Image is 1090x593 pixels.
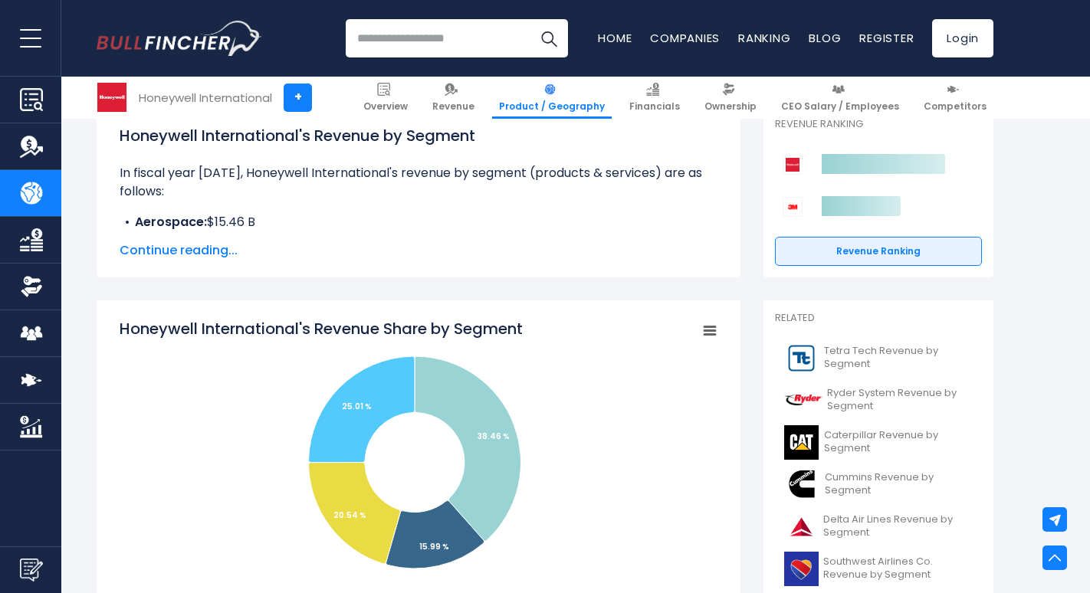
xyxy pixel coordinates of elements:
[120,124,717,147] h1: Honeywell International's Revenue by Segment
[775,118,982,131] p: Revenue Ranking
[139,89,272,106] div: Honeywell International
[859,30,914,46] a: Register
[784,341,819,375] img: TTEK logo
[419,541,449,552] tspan: 15.99 %
[120,164,717,201] p: In fiscal year [DATE], Honeywell International's revenue by segment (products & services) are as ...
[917,77,993,119] a: Competitors
[97,21,262,56] img: Bullfincher logo
[97,83,126,112] img: HON logo
[120,213,717,231] li: $15.46 B
[356,77,415,119] a: Overview
[924,100,987,113] span: Competitors
[775,464,982,506] a: Cummins Revenue by Segment
[824,345,973,371] span: Tetra Tech Revenue by Segment
[775,337,982,379] a: Tetra Tech Revenue by Segment
[499,100,605,113] span: Product / Geography
[775,237,982,266] a: Revenue Ranking
[492,77,612,119] a: Product / Geography
[120,318,523,339] tspan: Honeywell International's Revenue Share by Segment
[823,555,973,582] span: Southwest Airlines Co. Revenue by Segment
[775,379,982,421] a: Ryder System Revenue by Segment
[425,77,481,119] a: Revenue
[783,155,803,175] img: Honeywell International competitors logo
[363,100,408,113] span: Overview
[809,30,841,46] a: Blog
[784,509,819,544] img: DAL logo
[20,275,43,298] img: Ownership
[629,100,680,113] span: Financials
[738,30,790,46] a: Ranking
[932,19,993,57] a: Login
[783,197,803,217] img: 3M Company competitors logo
[135,213,207,231] b: Aerospace:
[784,552,819,586] img: LUV logo
[530,19,568,57] button: Search
[781,100,899,113] span: CEO Salary / Employees
[284,84,312,112] a: +
[598,30,632,46] a: Home
[775,548,982,590] a: Southwest Airlines Co. Revenue by Segment
[342,401,372,412] tspan: 25.01 %
[704,100,757,113] span: Ownership
[432,100,474,113] span: Revenue
[650,30,720,46] a: Companies
[622,77,687,119] a: Financials
[478,431,510,442] tspan: 38.46 %
[775,421,982,464] a: Caterpillar Revenue by Segment
[333,509,366,521] tspan: 20.54 %
[824,429,973,455] span: Caterpillar Revenue by Segment
[774,77,906,119] a: CEO Salary / Employees
[97,21,261,56] a: Go to homepage
[827,387,973,413] span: Ryder System Revenue by Segment
[698,77,763,119] a: Ownership
[775,312,982,325] p: Related
[775,506,982,548] a: Delta Air Lines Revenue by Segment
[823,513,973,539] span: Delta Air Lines Revenue by Segment
[784,383,822,418] img: R logo
[784,467,820,502] img: CMI logo
[120,241,717,260] span: Continue reading...
[825,471,973,497] span: Cummins Revenue by Segment
[784,425,819,460] img: CAT logo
